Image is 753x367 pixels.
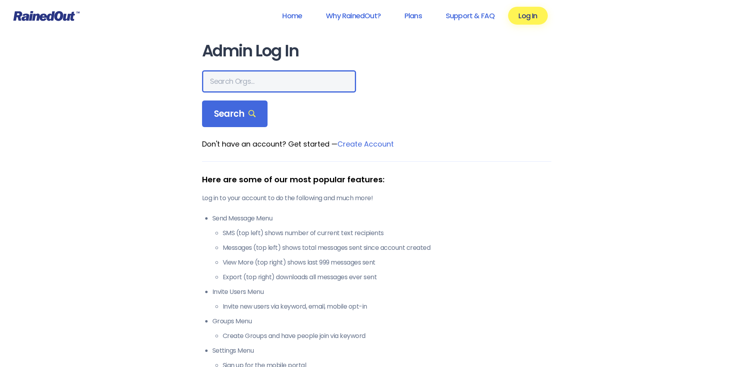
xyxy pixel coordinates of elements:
li: SMS (top left) shows number of current text recipients [223,228,551,238]
a: Log In [508,7,547,25]
input: Search Orgs… [202,70,356,93]
li: Invite Users Menu [212,287,551,311]
a: Home [272,7,312,25]
a: Why RainedOut? [316,7,391,25]
li: Groups Menu [212,317,551,341]
h1: Admin Log In [202,42,551,60]
li: Messages (top left) shows total messages sent since account created [223,243,551,253]
li: Send Message Menu [212,214,551,282]
li: View More (top right) shows last 999 messages sent [223,258,551,267]
div: Search [202,100,268,127]
a: Support & FAQ [435,7,505,25]
span: Search [214,108,256,120]
li: Invite new users via keyword, email, mobile opt-in [223,302,551,311]
p: Log in to your account to do the following and much more! [202,193,551,203]
li: Create Groups and have people join via keyword [223,331,551,341]
li: Export (top right) downloads all messages ever sent [223,272,551,282]
div: Here are some of our most popular features: [202,174,551,185]
a: Plans [394,7,432,25]
a: Create Account [337,139,394,149]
